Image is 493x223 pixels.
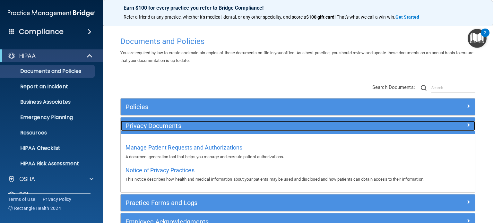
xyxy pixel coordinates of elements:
a: Privacy Policy [43,196,72,202]
h5: Policies [125,103,382,110]
p: PCI [19,191,28,198]
p: Emergency Planning [4,114,92,121]
a: OSHA [8,175,93,183]
img: PMB logo [8,7,95,20]
p: HIPAA Risk Assessment [4,160,92,167]
a: Practice Forms and Logs [125,198,470,208]
input: Search [431,83,475,93]
p: Earn $100 for every practice you refer to Bridge Compliance! [124,5,472,11]
a: HIPAA [8,52,93,60]
span: ! That's what we call a win-win. [334,14,395,20]
img: ic-search.3b580494.png [421,85,427,91]
p: HIPAA [19,52,36,60]
a: Terms of Use [8,196,35,202]
p: Resources [4,130,92,136]
h4: Documents and Policies [120,37,475,46]
p: Report an Incident [4,83,92,90]
span: You are required by law to create and maintain copies of these documents on file in your office. ... [120,50,473,63]
p: A document generation tool that helps you manage and execute patient authorizations. [125,153,470,161]
a: Policies [125,102,470,112]
p: OSHA [19,175,35,183]
button: Open Resource Center, 2 new notifications [468,29,487,48]
span: Ⓒ Rectangle Health 2024 [8,205,61,211]
a: Manage Patient Requests and Authorizations [125,146,242,150]
h4: Compliance [19,27,64,36]
h5: Privacy Documents [125,122,382,129]
h5: Practice Forms and Logs [125,199,382,206]
span: Notice of Privacy Practices [125,167,195,174]
a: Get Started [395,14,420,20]
span: Search Documents: [372,84,415,90]
span: Manage Patient Requests and Authorizations [125,144,242,151]
p: Business Associates [4,99,92,105]
a: PCI [8,191,93,198]
strong: Get Started [395,14,419,20]
span: Refer a friend at any practice, whether it's medical, dental, or any other speciality, and score a [124,14,306,20]
p: HIPAA Checklist [4,145,92,151]
p: This notice describes how health and medical information about your patients may be used and disc... [125,176,470,183]
p: Documents and Policies [4,68,92,74]
strong: $100 gift card [306,14,334,20]
div: 2 [484,33,486,41]
a: Privacy Documents [125,121,470,131]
